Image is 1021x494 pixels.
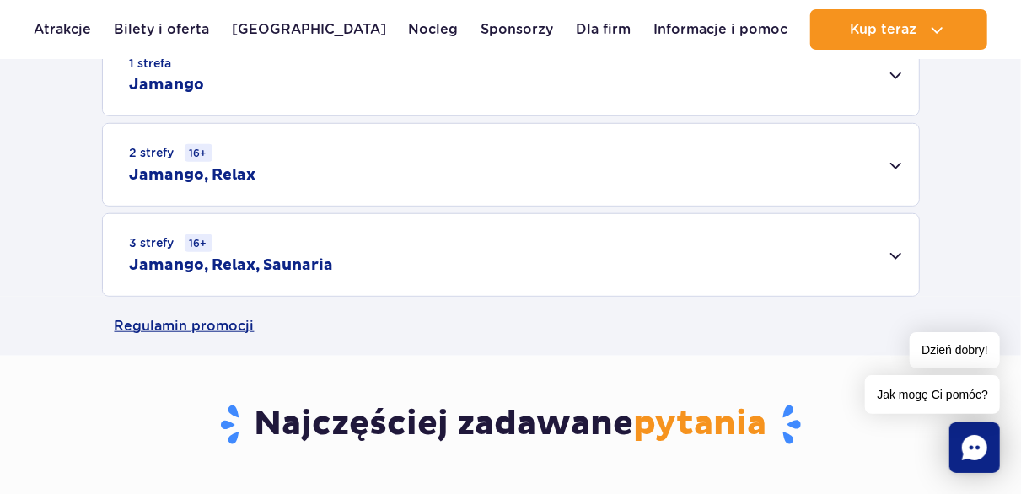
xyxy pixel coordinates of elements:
[185,234,212,252] small: 16+
[910,332,1000,368] span: Dzień dobry!
[810,9,987,50] button: Kup teraz
[865,375,1000,414] span: Jak mogę Ci pomóc?
[115,403,907,447] h3: Najczęściej zadawane
[114,9,209,50] a: Bilety i oferta
[850,22,916,37] span: Kup teraz
[185,144,212,162] small: 16+
[481,9,553,50] a: Sponsorzy
[130,144,212,162] small: 2 strefy
[130,234,212,252] small: 3 strefy
[949,422,1000,473] div: Chat
[130,255,334,276] h2: Jamango, Relax, Saunaria
[130,75,205,95] h2: Jamango
[34,9,91,50] a: Atrakcje
[576,9,631,50] a: Dla firm
[130,55,172,72] small: 1 strefa
[634,403,767,445] span: pytania
[232,9,386,50] a: [GEOGRAPHIC_DATA]
[115,297,907,356] a: Regulamin promocji
[409,9,459,50] a: Nocleg
[653,9,787,50] a: Informacje i pomoc
[130,165,256,185] h2: Jamango, Relax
